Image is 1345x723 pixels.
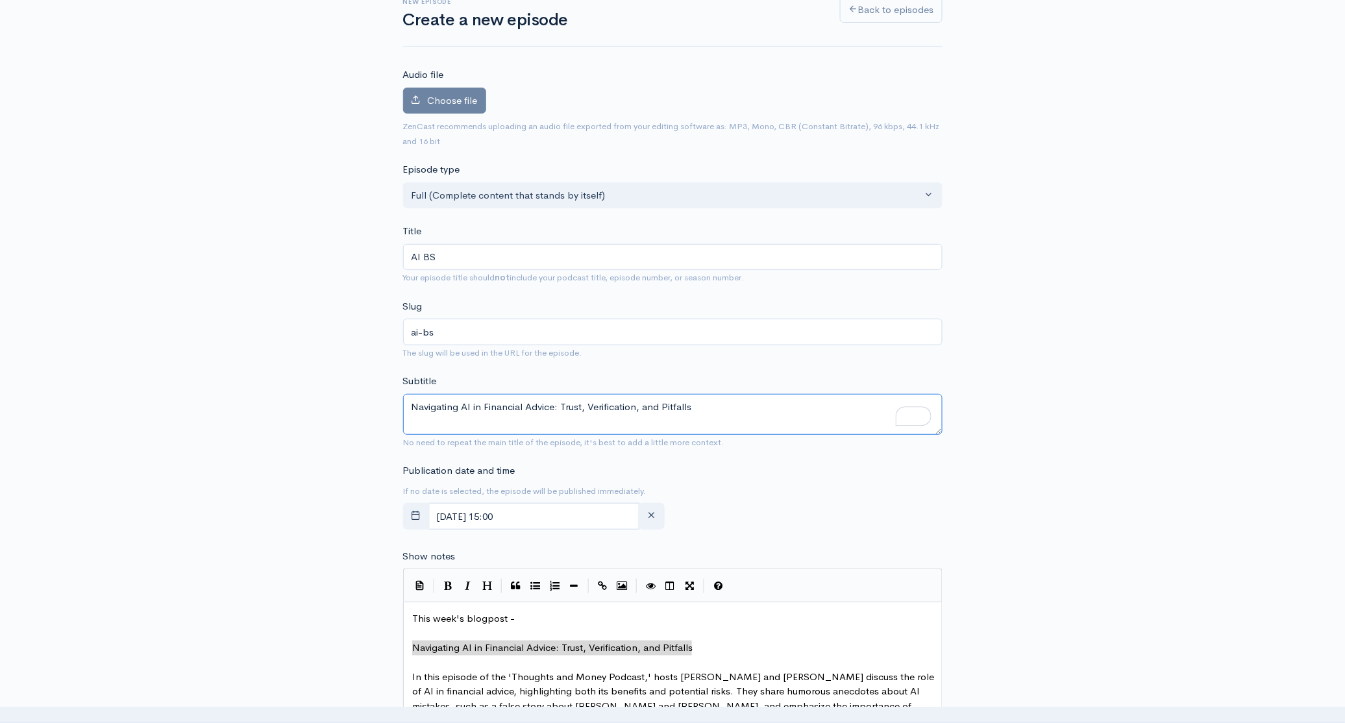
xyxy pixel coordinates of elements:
label: Show notes [403,549,456,564]
small: If no date is selected, the episode will be published immediately. [403,485,647,496]
label: Slug [403,299,423,314]
button: Full (Complete content that stands by itself) [403,182,943,209]
div: Full (Complete content that stands by itself) [412,188,922,203]
button: Toggle Preview [641,576,661,596]
button: toggle [403,503,430,530]
button: Heading [478,576,497,596]
label: Publication date and time [403,463,515,478]
button: Markdown Guide [709,576,728,596]
button: Quote [506,576,526,596]
span: This week's blogpost - [413,612,515,624]
button: Create Link [593,576,613,596]
label: Subtitle [403,374,437,389]
small: ZenCast recommends uploading an audio file exported from your editing software as: MP3, Mono, CBR... [403,121,940,147]
small: The slug will be used in the URL for the episode. [403,347,582,358]
span: Navigating AI in Financial Advice: Trust, Verification, and Pitfalls [413,641,693,654]
button: Insert Horizontal Line [565,576,584,596]
i: | [704,579,705,594]
h1: Create a new episode [403,11,824,30]
input: What is the episode's title? [403,244,943,271]
i: | [501,579,502,594]
label: Audio file [403,67,444,82]
button: clear [638,503,665,530]
button: Toggle Side by Side [661,576,680,596]
textarea: To enrich screen reader interactions, please activate Accessibility in Grammarly extension settings [403,394,943,435]
span: Choose file [428,94,478,106]
button: Generic List [526,576,545,596]
button: Insert Show Notes Template [410,575,430,594]
i: | [588,579,589,594]
input: title-of-episode [403,319,943,345]
button: Bold [439,576,458,596]
strong: not [495,272,510,283]
button: Italic [458,576,478,596]
button: Toggle Fullscreen [680,576,700,596]
i: | [636,579,637,594]
button: Insert Image [613,576,632,596]
small: Your episode title should include your podcast title, episode number, or season number. [403,272,745,283]
label: Episode type [403,162,460,177]
small: No need to repeat the main title of the episode, it's best to add a little more context. [403,437,724,448]
i: | [434,579,435,594]
label: Title [403,224,422,239]
button: Numbered List [545,576,565,596]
